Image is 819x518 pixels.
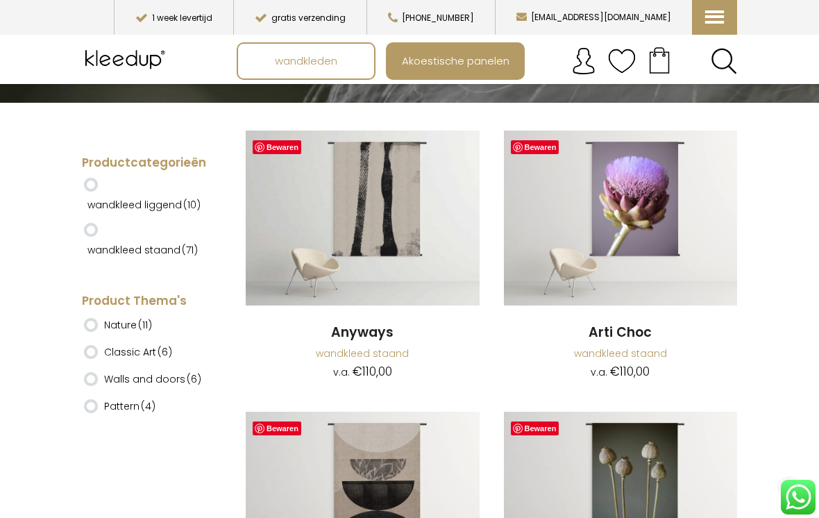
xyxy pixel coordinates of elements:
span: wandkleden [267,48,345,74]
a: Arti Choc [504,324,738,342]
label: Pattern [104,394,155,418]
img: Arti Choc [504,131,738,306]
span: (10) [183,198,201,212]
span: v.a. [591,365,607,379]
span: (11) [138,318,152,332]
a: Akoestische panelen [387,44,523,78]
a: wandkleed staand [316,346,409,360]
a: wandkleed staand [574,346,667,360]
a: Bewaren [511,421,559,435]
span: (4) [141,399,155,413]
img: verlanglijstje.svg [608,47,636,75]
span: € [353,363,362,380]
label: Classic Art [104,340,172,364]
label: wandkleed staand [87,238,198,262]
bdi: 110,00 [610,363,650,380]
bdi: 110,00 [353,363,392,380]
label: Nature [104,313,152,337]
a: Bewaren [253,140,301,154]
h4: Productcategorieën [82,155,213,172]
a: Anyways [246,324,480,342]
span: € [610,363,620,380]
span: (71) [182,243,198,257]
a: Search [711,48,737,74]
a: Your cart [636,42,683,77]
label: wandkleed liggend [87,193,201,217]
span: (6) [187,372,201,386]
span: (6) [158,345,172,359]
span: Akoestische panelen [394,48,517,74]
span: v.a. [333,365,350,379]
h4: Product Thema's [82,293,213,310]
nav: Main menu [237,42,748,80]
a: wandkleden [238,44,374,78]
img: Anyways [246,131,480,306]
a: Bewaren [253,421,301,435]
img: Kleedup [82,42,171,77]
label: Walls and doors [104,367,201,391]
a: Anyways [246,131,480,308]
img: account.svg [570,47,598,75]
a: Bewaren [511,140,559,154]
